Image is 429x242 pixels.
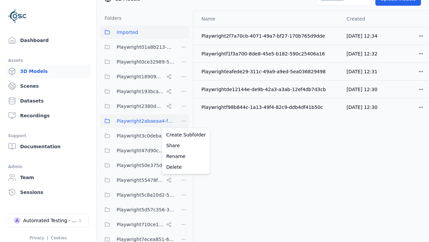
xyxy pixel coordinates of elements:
[164,129,208,140] a: Create Subfolder
[164,162,208,172] a: Delete
[164,140,208,151] a: Share
[164,151,208,162] a: Rename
